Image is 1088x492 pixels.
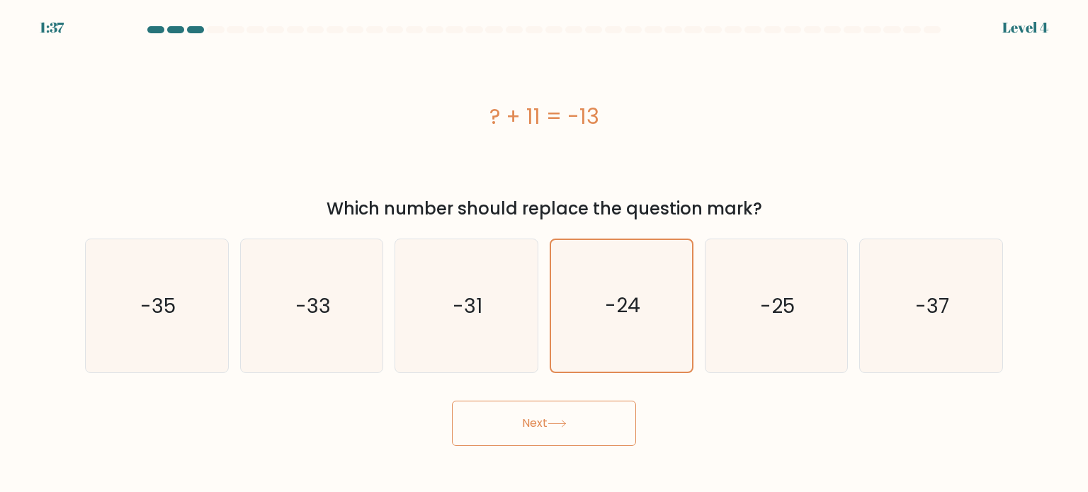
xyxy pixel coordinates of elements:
text: -31 [453,291,483,319]
div: Level 4 [1002,17,1048,38]
text: -33 [295,291,331,319]
text: -35 [140,291,176,319]
div: Which number should replace the question mark? [93,196,994,222]
text: -25 [760,291,795,319]
div: 1:37 [40,17,64,38]
button: Next [452,401,636,446]
div: ? + 11 = -13 [85,101,1003,132]
text: -24 [605,292,640,319]
text: -37 [915,291,949,319]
